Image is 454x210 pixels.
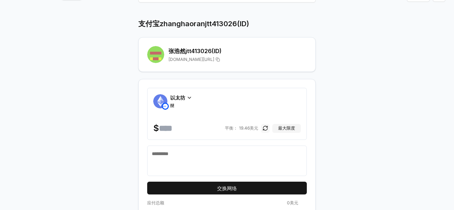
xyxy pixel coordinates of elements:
[272,124,301,132] button: 最大限度
[212,47,222,55] font: (ID)
[138,19,249,28] font: 支付宝zhanghaoranjtt413026(ID)
[287,200,298,205] font: 0美元
[168,57,214,62] font: [DOMAIN_NAME][URL]
[239,125,250,131] font: 19.46
[153,94,167,108] img: 醚
[147,182,307,194] button: 交换网络
[168,47,212,55] font: 张浩然jtt413026
[153,123,159,133] font: $
[278,125,295,131] font: 最大限度
[170,103,175,108] font: 醚
[162,103,169,110] img: 根据
[225,125,238,131] font: 平衡：
[170,95,185,101] font: 以太坊
[250,125,258,131] font: 美元
[147,200,164,205] font: 应付总额
[217,185,237,191] font: 交换网络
